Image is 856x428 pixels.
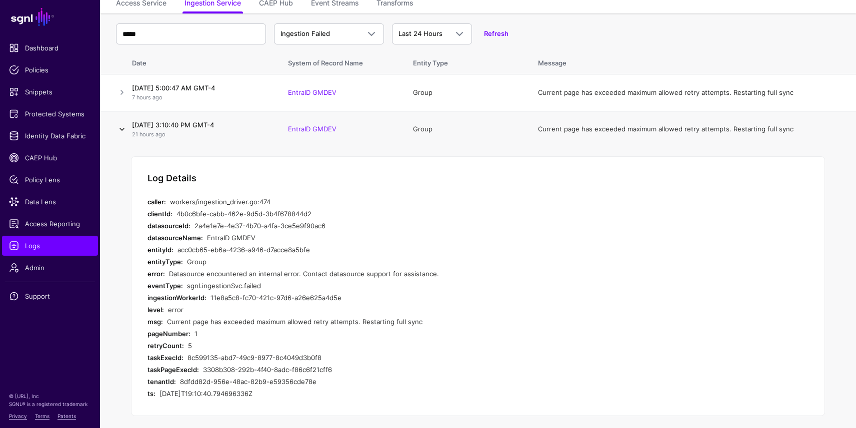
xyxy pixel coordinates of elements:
[177,244,547,256] div: acc0cb65-eb6a-4236-a946-d7acce8a5bfe
[9,175,91,185] span: Policy Lens
[278,48,403,74] th: System of Record Name
[9,87,91,97] span: Snippets
[203,364,547,376] div: 3308b308-292b-4f40-8adc-f86c6f21cff6
[180,376,547,388] div: 8dfdd82d-956e-48ac-82b9-e59356cde78e
[147,342,184,350] strong: retryCount:
[528,48,856,74] th: Message
[169,268,547,280] div: Datasource encountered an internal error. Contact datasource support for assistance.
[194,220,547,232] div: 2a4e1e7e-4e37-4b70-a4fa-3ce5e9f90ac6
[9,291,91,301] span: Support
[168,304,547,316] div: error
[9,219,91,229] span: Access Reporting
[9,197,91,207] span: Data Lens
[9,65,91,75] span: Policies
[147,210,172,218] strong: clientId:
[9,241,91,251] span: Logs
[194,328,547,340] div: 1
[147,246,173,254] strong: entityId:
[2,126,98,146] a: Identity Data Fabric
[147,294,206,302] strong: ingestionWorkerId:
[35,413,49,419] a: Terms
[147,173,196,184] h5: Log Details
[2,236,98,256] a: Logs
[2,60,98,80] a: Policies
[9,43,91,53] span: Dashboard
[187,280,547,292] div: sgnl.ingestionSvc.failed
[210,292,547,304] div: 11e8a5c8-fc70-421c-97d6-a26e625a4d5e
[132,130,268,139] p: 21 hours ago
[403,74,528,111] td: Group
[170,196,547,208] div: workers/ingestion_driver.go:474
[9,131,91,141] span: Identity Data Fabric
[147,330,190,338] strong: pageNumber:
[188,340,547,352] div: 5
[9,263,91,273] span: Admin
[147,378,176,386] strong: tenantId:
[2,258,98,278] a: Admin
[128,48,278,74] th: Date
[2,82,98,102] a: Snippets
[2,38,98,58] a: Dashboard
[9,109,91,119] span: Protected Systems
[288,125,336,133] a: EntraID GMDEV
[2,170,98,190] a: Policy Lens
[9,153,91,163] span: CAEP Hub
[167,316,547,328] div: Current page has exceeded maximum allowed retry attempts. Restarting full sync
[147,270,165,278] strong: error:
[187,352,547,364] div: 8c599135-abd7-49c9-8977-8c4049d3b0f8
[147,318,163,326] strong: msg:
[9,392,91,400] p: © [URL], Inc
[176,208,547,220] div: 4b0c6bfe-cabb-462e-9d5d-3b4f678844d2
[159,388,547,400] div: [DATE]T19:10:40.794696336Z
[147,354,183,362] strong: taskExecId:
[147,234,203,242] strong: datasourceName:
[187,256,547,268] div: Group
[207,232,547,244] div: EntraID GMDEV
[528,74,856,111] td: Current page has exceeded maximum allowed retry attempts. Restarting full sync
[57,413,76,419] a: Patents
[147,258,183,266] strong: entityType:
[147,306,164,314] strong: level:
[484,29,508,37] a: Refresh
[132,93,268,102] p: 7 hours ago
[147,198,166,206] strong: caller:
[132,120,268,129] h4: [DATE] 3:10:40 PM GMT-4
[147,366,199,374] strong: taskPageExecId:
[403,48,528,74] th: Entity Type
[147,222,190,230] strong: datasourceId:
[9,413,27,419] a: Privacy
[398,29,442,37] span: Last 24 Hours
[6,6,94,28] a: SGNL
[288,88,336,96] a: EntraID GMDEV
[9,400,91,408] p: SGNL® is a registered trademark
[528,111,856,147] td: Current page has exceeded maximum allowed retry attempts. Restarting full sync
[2,192,98,212] a: Data Lens
[147,282,183,290] strong: eventType:
[132,83,268,92] h4: [DATE] 5:00:47 AM GMT-4
[2,104,98,124] a: Protected Systems
[280,29,330,37] span: Ingestion Failed
[147,390,155,398] strong: ts:
[403,111,528,147] td: Group
[2,148,98,168] a: CAEP Hub
[2,214,98,234] a: Access Reporting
